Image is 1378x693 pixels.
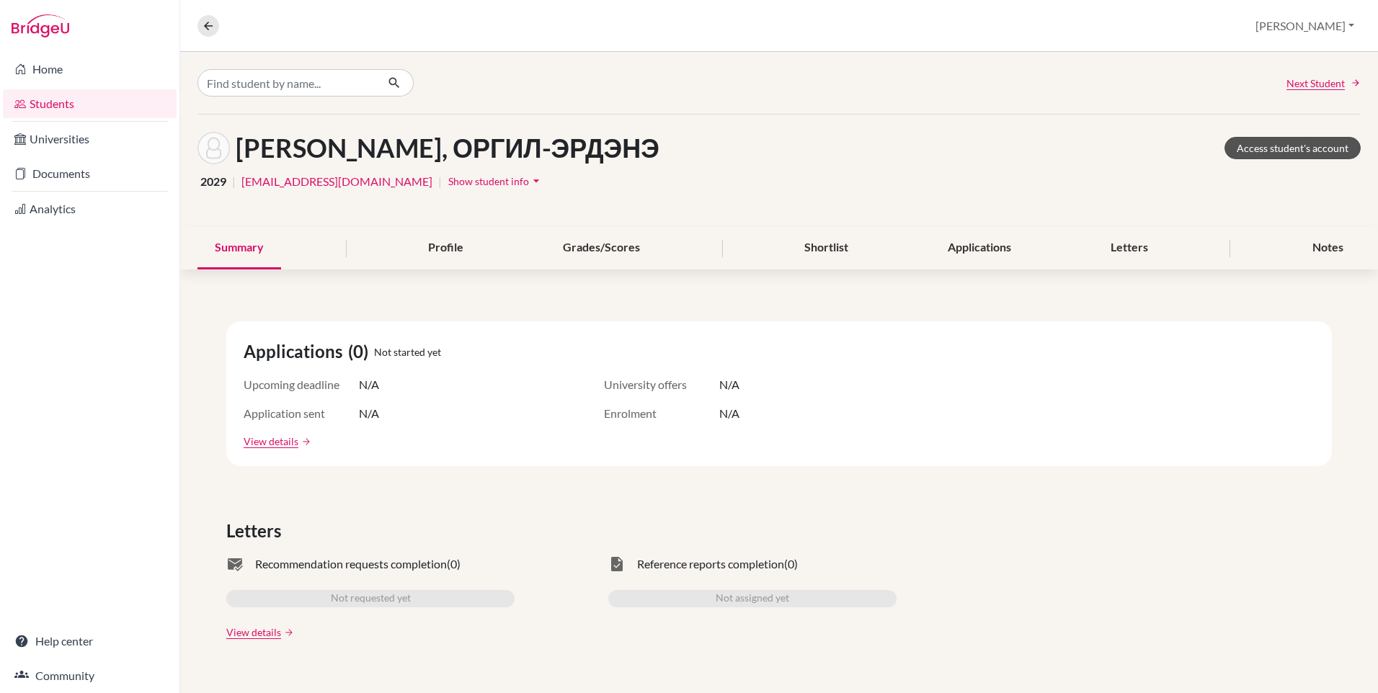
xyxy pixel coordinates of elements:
[608,555,626,573] span: task
[3,89,177,118] a: Students
[331,590,411,607] span: Not requested yet
[546,227,657,269] div: Grades/Scores
[529,174,543,188] i: arrow_drop_down
[3,159,177,188] a: Documents
[787,227,866,269] div: Shortlist
[244,405,359,422] span: Application sent
[241,173,432,190] a: [EMAIL_ADDRESS][DOMAIN_NAME]
[438,173,442,190] span: |
[298,437,311,447] a: arrow_forward
[1224,137,1361,159] a: Access student's account
[930,227,1028,269] div: Applications
[200,173,226,190] span: 2029
[1286,76,1345,91] span: Next Student
[604,405,719,422] span: Enrolment
[244,376,359,393] span: Upcoming deadline
[719,405,739,422] span: N/A
[3,125,177,153] a: Universities
[197,132,230,164] img: ОРГИЛ-ЭРДЭНЭ Болд's avatar
[232,173,236,190] span: |
[197,69,376,97] input: Find student by name...
[411,227,481,269] div: Profile
[637,555,784,573] span: Reference reports completion
[348,339,374,365] span: (0)
[3,55,177,84] a: Home
[3,627,177,656] a: Help center
[359,376,379,393] span: N/A
[1093,227,1165,269] div: Letters
[447,555,461,573] span: (0)
[716,590,789,607] span: Not assigned yet
[3,195,177,223] a: Analytics
[281,627,294,638] a: arrow_forward
[448,175,529,187] span: Show student info
[1286,76,1361,91] a: Next Student
[244,434,298,449] a: View details
[236,133,659,164] h1: [PERSON_NAME], ОРГИЛ-ЭРДЭНЭ
[448,170,544,192] button: Show student infoarrow_drop_down
[255,555,447,573] span: Recommendation requests completion
[226,555,244,573] span: mark_email_read
[1295,227,1361,269] div: Notes
[604,376,719,393] span: University offers
[12,14,69,37] img: Bridge-U
[3,661,177,690] a: Community
[226,518,287,544] span: Letters
[197,227,281,269] div: Summary
[226,625,281,640] a: View details
[244,339,348,365] span: Applications
[374,344,441,359] span: Not started yet
[784,555,798,573] span: (0)
[1249,12,1361,40] button: [PERSON_NAME]
[359,405,379,422] span: N/A
[719,376,739,393] span: N/A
